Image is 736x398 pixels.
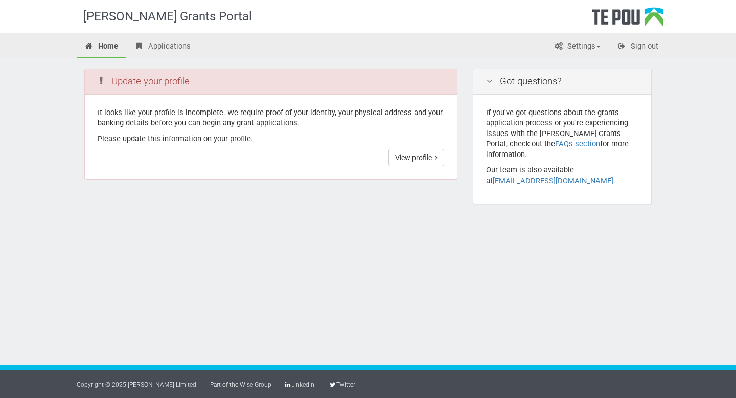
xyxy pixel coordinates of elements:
[546,36,608,58] a: Settings
[98,107,444,128] p: It looks like your profile is incomplete. We require proof of your identity, your physical addres...
[77,36,126,58] a: Home
[473,69,651,95] div: Got questions?
[592,7,663,33] div: Te Pou Logo
[555,139,600,148] a: FAQs section
[328,381,355,388] a: Twitter
[127,36,198,58] a: Applications
[98,134,444,144] p: Please update this information on your profile.
[77,381,196,388] a: Copyright © 2025 [PERSON_NAME] Limited
[388,149,444,166] a: View profile
[493,176,613,185] a: [EMAIL_ADDRESS][DOMAIN_NAME]
[486,107,638,160] p: If you've got questions about the grants application process or you're experiencing issues with t...
[486,165,638,186] p: Our team is also available at .
[85,69,457,95] div: Update your profile
[210,381,271,388] a: Part of the Wise Group
[284,381,314,388] a: LinkedIn
[609,36,666,58] a: Sign out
